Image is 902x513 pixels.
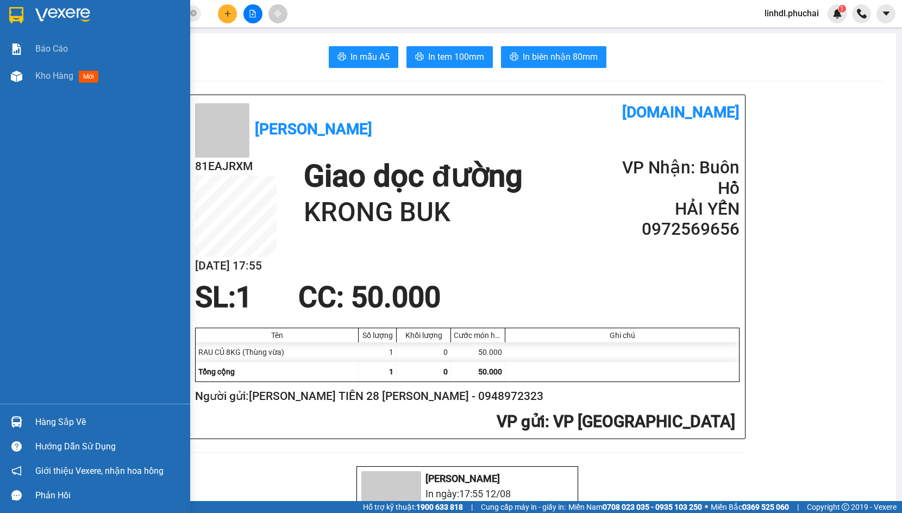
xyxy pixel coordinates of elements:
span: copyright [842,503,849,511]
span: Miền Bắc [711,501,789,513]
span: linhdl.phuchai [756,7,828,20]
span: close-circle [190,10,197,16]
span: 0 [443,367,448,376]
span: Báo cáo [35,42,68,55]
span: Kho hàng [35,71,73,81]
li: [PERSON_NAME] [361,471,573,486]
span: SL: [195,280,236,314]
span: In tem 100mm [428,50,484,64]
span: 50.000 [478,367,502,376]
span: printer [415,52,424,62]
div: 1 [359,342,397,362]
h2: Người gửi: [PERSON_NAME] TIÊN 28 [PERSON_NAME] - 0948972323 [195,387,735,405]
img: warehouse-icon [11,416,22,428]
div: CC : 50.000 [292,281,447,314]
span: printer [337,52,346,62]
span: printer [510,52,518,62]
span: In mẫu A5 [350,50,390,64]
h2: HẢI YẾN [609,199,740,220]
sup: 1 [838,5,846,12]
h2: 0972569656 [609,219,740,240]
img: phone-icon [857,9,867,18]
span: | [471,501,473,513]
div: 0 [397,342,451,362]
div: Phản hồi [35,487,182,504]
button: file-add [243,4,262,23]
div: Khối lượng [399,331,448,340]
span: Giới thiệu Vexere, nhận hoa hồng [35,464,164,478]
span: plus [224,10,231,17]
button: printerIn tem 100mm [406,46,493,68]
div: Số lượng [361,331,393,340]
li: In ngày: 17:55 12/08 [361,486,573,502]
img: warehouse-icon [11,71,22,82]
strong: 0708 023 035 - 0935 103 250 [603,503,702,511]
img: solution-icon [11,43,22,55]
button: printerIn biên nhận 80mm [501,46,606,68]
div: 50.000 [451,342,505,362]
button: caret-down [876,4,895,23]
div: Cước món hàng [454,331,502,340]
span: Miền Nam [568,501,702,513]
div: Ghi chú [508,331,736,340]
span: message [11,490,22,501]
span: aim [274,10,281,17]
img: logo-vxr [9,7,23,23]
span: | [797,501,799,513]
span: Hỗ trợ kỹ thuật: [363,501,463,513]
span: 1 [236,280,252,314]
span: Cung cấp máy in - giấy in: [481,501,566,513]
span: notification [11,466,22,476]
div: Hàng sắp về [35,414,182,430]
span: 1 [840,5,844,12]
div: Hướng dẫn sử dụng [35,439,182,455]
span: VP gửi [497,412,545,431]
span: file-add [249,10,256,17]
span: ⚪️ [705,505,708,509]
img: icon-new-feature [832,9,842,18]
strong: 1900 633 818 [416,503,463,511]
h2: VP Nhận: Buôn Hồ [609,158,740,199]
b: [DOMAIN_NAME] [622,103,740,121]
div: RAU CỦ 8KG (Thùng vừa) [196,342,359,362]
div: Tên [198,331,355,340]
strong: 0369 525 060 [742,503,789,511]
span: caret-down [881,9,891,18]
h2: 81EAJRXM [195,158,277,176]
b: [PERSON_NAME] [255,120,372,138]
button: printerIn mẫu A5 [329,46,398,68]
span: In biên nhận 80mm [523,50,598,64]
span: mới [79,71,98,83]
h1: Giao dọc đường [304,158,522,195]
h1: KRONG BUK [304,195,522,230]
span: close-circle [190,9,197,19]
button: plus [218,4,237,23]
h2: : VP [GEOGRAPHIC_DATA] [195,411,735,433]
span: question-circle [11,441,22,452]
h2: [DATE] 17:55 [195,257,277,275]
span: 1 [389,367,393,376]
span: Tổng cộng [198,367,235,376]
button: aim [268,4,287,23]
